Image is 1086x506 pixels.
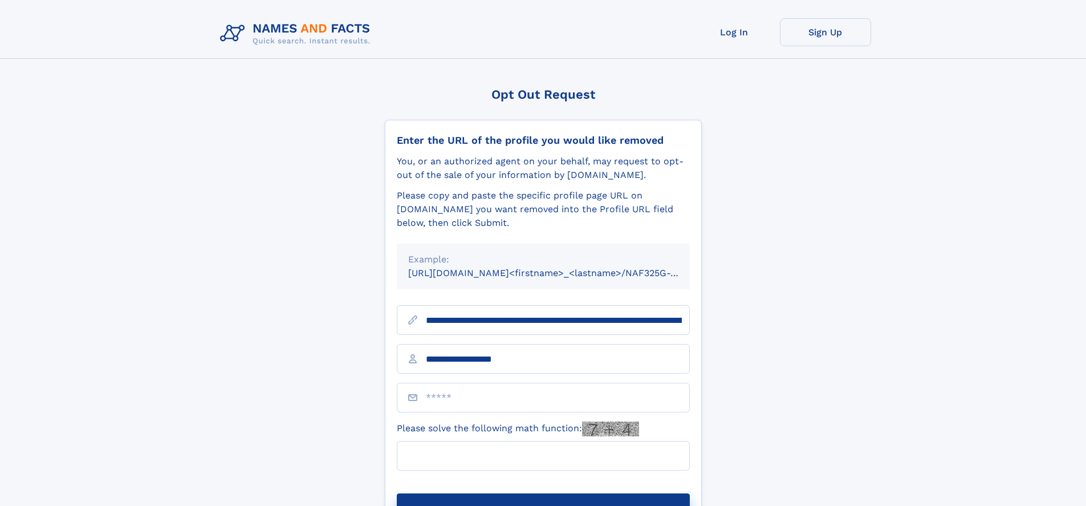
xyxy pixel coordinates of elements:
[408,268,711,278] small: [URL][DOMAIN_NAME]<firstname>_<lastname>/NAF325G-xxxxxxxx
[215,18,380,49] img: Logo Names and Facts
[385,87,702,102] div: Opt Out Request
[397,422,639,436] label: Please solve the following math function:
[408,253,678,266] div: Example:
[780,18,871,46] a: Sign Up
[689,18,780,46] a: Log In
[397,189,690,230] div: Please copy and paste the specific profile page URL on [DOMAIN_NAME] you want removed into the Pr...
[397,155,690,182] div: You, or an authorized agent on your behalf, may request to opt-out of the sale of your informatio...
[397,134,690,147] div: Enter the URL of the profile you would like removed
